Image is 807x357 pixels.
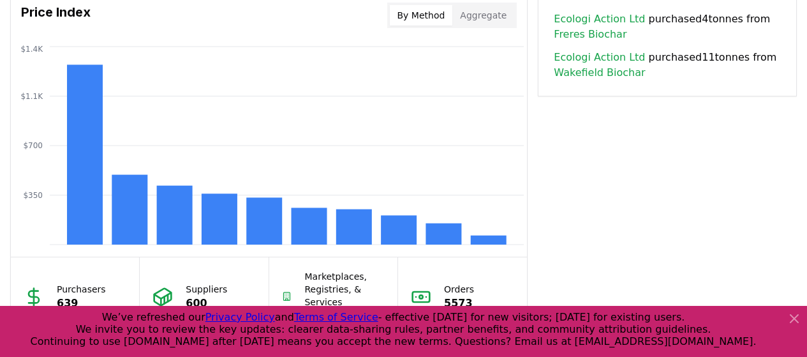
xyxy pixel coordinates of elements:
[444,296,474,311] p: 5573
[554,11,645,27] a: Ecologi Action Ltd
[554,11,781,42] span: purchased 4 tonnes from
[186,283,227,296] p: Suppliers
[57,283,106,296] p: Purchasers
[444,283,474,296] p: Orders
[186,296,227,311] p: 600
[554,50,781,80] span: purchased 11 tonnes from
[20,45,43,54] tspan: $1.4K
[57,296,106,311] p: 639
[21,3,91,28] h3: Price Index
[23,141,43,150] tspan: $700
[20,92,43,101] tspan: $1.1K
[554,65,645,80] a: Wakefield Biochar
[554,27,626,42] a: Freres Biochar
[452,5,514,26] button: Aggregate
[304,270,385,308] p: Marketplaces, Registries, & Services
[554,50,645,65] a: Ecologi Action Ltd
[23,191,43,200] tspan: $350
[390,5,453,26] button: By Method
